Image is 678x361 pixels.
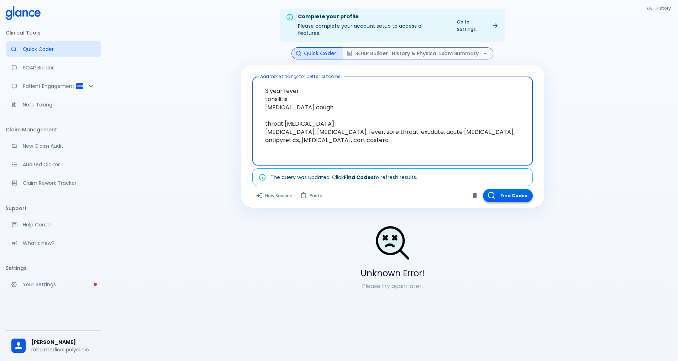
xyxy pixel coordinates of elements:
div: Patient Reports & Referrals [6,78,101,94]
p: SOAP Builder [23,64,95,71]
img: Search Not Found [375,225,410,261]
button: SOAP Builder : History & Physical Exam Summary [342,47,493,60]
p: Please try again later. [241,282,544,291]
a: Go to Settings [453,17,502,35]
li: Settings [6,260,101,277]
button: Find Codes [483,189,533,202]
p: Claim Rework Tracker [23,179,95,187]
span: [PERSON_NAME] [31,339,95,346]
button: Clears all inputs and results. [252,189,297,202]
textarea: 3 year fever tonsilitis [MEDICAL_DATA] cough throat [MEDICAL_DATA] [MEDICAL_DATA], [MEDICAL_DATA]... [257,80,528,151]
li: Claim Management [6,121,101,138]
a: Audit a new claim [6,138,101,154]
p: What's new? [23,240,95,247]
div: Recent updates and feature releases [6,235,101,251]
p: Audited Claims [23,161,95,168]
a: Monitor progress of claim corrections [6,175,101,191]
p: New Claim Audit [23,142,95,150]
button: Clear [469,190,480,201]
a: Please complete account setup [6,277,101,292]
button: History [643,3,675,13]
p: Patient Engagement [23,83,75,90]
div: Complete your profile [298,13,447,21]
p: raha medical polyclinic [31,346,95,353]
div: The query was updated. Click to refresh results. [270,171,417,184]
p: Help Center [23,221,95,228]
div: Please complete your account setup to access all features. [298,11,447,40]
a: Get help from our support team [6,217,101,232]
button: Paste from clipboard [297,189,327,202]
p: Note Taking [23,101,95,108]
p: Quick Coder [23,46,95,53]
h5: Unknown Error! [241,268,544,279]
button: Quick Coder [291,47,342,60]
a: Advanced note-taking [6,97,101,113]
p: Your Settings [23,281,95,288]
div: [PERSON_NAME]raha medical polyclinic [6,334,101,358]
a: Moramiz: Find ICD10AM codes instantly [6,41,101,57]
li: Clinical Tools [6,24,101,41]
a: Docugen: Compose a clinical documentation in seconds [6,60,101,75]
a: View audited claims [6,157,101,172]
strong: Find Codes [344,174,374,181]
li: Support [6,200,101,217]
